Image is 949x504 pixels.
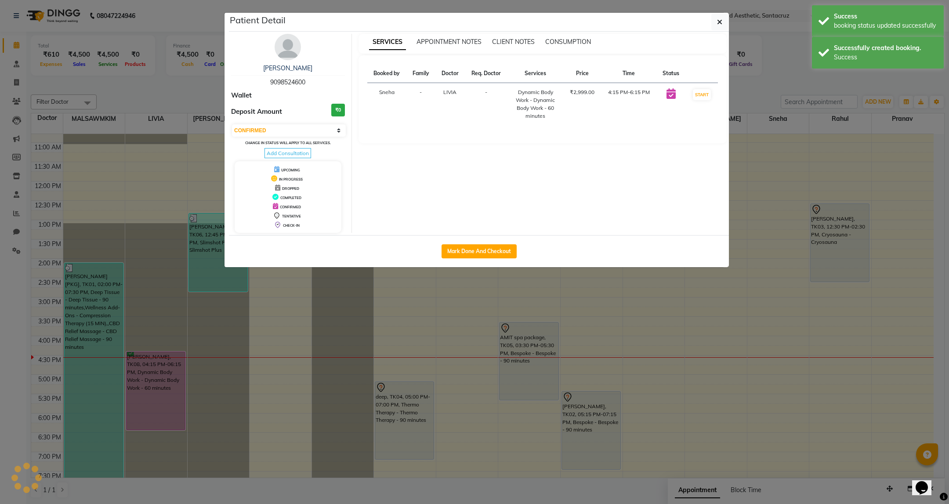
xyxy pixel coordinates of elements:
[230,14,286,27] h5: Patient Detail
[601,64,657,83] th: Time
[834,44,937,53] div: Successfully created booking.
[443,89,456,95] span: LIVIA
[435,64,465,83] th: Doctor
[282,186,299,191] span: DROPPED
[465,64,507,83] th: Req. Doctor
[231,91,252,101] span: Wallet
[513,88,558,120] div: Dynamic Body Work - Dynamic Body Work - 60 minutes
[406,64,435,83] th: Family
[263,64,312,72] a: [PERSON_NAME]
[280,205,301,209] span: CONFIRMED
[834,21,937,30] div: booking status updated successfully
[406,83,435,126] td: -
[282,214,301,218] span: TENTATIVE
[367,64,406,83] th: Booked by
[564,64,601,83] th: Price
[601,83,657,126] td: 4:15 PM-6:15 PM
[465,83,507,126] td: -
[834,53,937,62] div: Success
[231,107,282,117] span: Deposit Amount
[245,141,331,145] small: Change in status will apply to all services.
[281,168,300,172] span: UPCOMING
[367,83,406,126] td: Sneha
[834,12,937,21] div: Success
[279,177,303,181] span: IN PROGRESS
[442,244,517,258] button: Mark Done And Checkout
[656,64,685,83] th: Status
[264,148,311,158] span: Add Consultation
[507,64,564,83] th: Services
[912,469,940,495] iframe: chat widget
[693,89,711,100] button: START
[283,223,300,228] span: CHECK-IN
[492,38,535,46] span: CLIENT NOTES
[569,88,596,96] div: ₹2,999.00
[417,38,482,46] span: APPOINTMENT NOTES
[275,34,301,60] img: avatar
[331,104,345,116] h3: ₹0
[545,38,591,46] span: CONSUMPTION
[280,196,301,200] span: COMPLETED
[270,78,305,86] span: 9098524600
[369,34,406,50] span: SERVICES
